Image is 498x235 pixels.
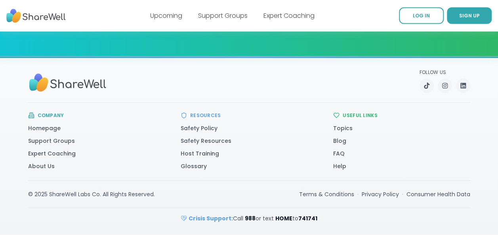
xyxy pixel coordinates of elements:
img: Sharewell [28,70,107,96]
a: Consumer Health Data [406,190,470,198]
a: Safety Policy [181,124,218,132]
a: SIGN UP [447,8,492,24]
div: © 2025 ShareWell Labs Co. All Rights Reserved. [28,190,155,198]
a: Safety Resources [181,137,231,145]
a: Host Training [181,150,219,157]
a: Upcoming [150,11,182,20]
a: Expert Coaching [263,11,315,20]
a: Terms & Conditions [299,190,354,198]
a: Privacy Policy [362,190,399,198]
h3: Company [38,112,64,119]
p: Follow Us [420,69,470,76]
a: FAQ [333,150,345,157]
a: Glossary [181,162,207,170]
a: Blog [333,137,346,145]
span: · [357,190,359,198]
h3: Resources [190,112,221,119]
a: Topics [333,124,353,132]
span: · [402,190,403,198]
a: Support Groups [28,137,75,145]
a: Instagram [438,79,452,93]
a: TikTok [420,79,434,93]
img: ShareWell Nav Logo [6,5,66,27]
h3: Useful Links [343,112,378,119]
strong: 988 [245,214,256,222]
a: Expert Coaching [28,150,76,157]
a: Support Groups [198,11,248,20]
strong: 741741 [298,214,317,222]
a: LOG IN [399,8,444,24]
strong: Crisis Support: [189,214,233,222]
span: Call or text to [189,214,317,222]
a: Help [333,162,346,170]
strong: HOME [275,214,292,222]
a: Homepage [28,124,61,132]
a: LinkedIn [456,79,470,93]
span: SIGN UP [459,12,480,19]
a: About Us [28,162,55,170]
span: LOG IN [413,12,430,19]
